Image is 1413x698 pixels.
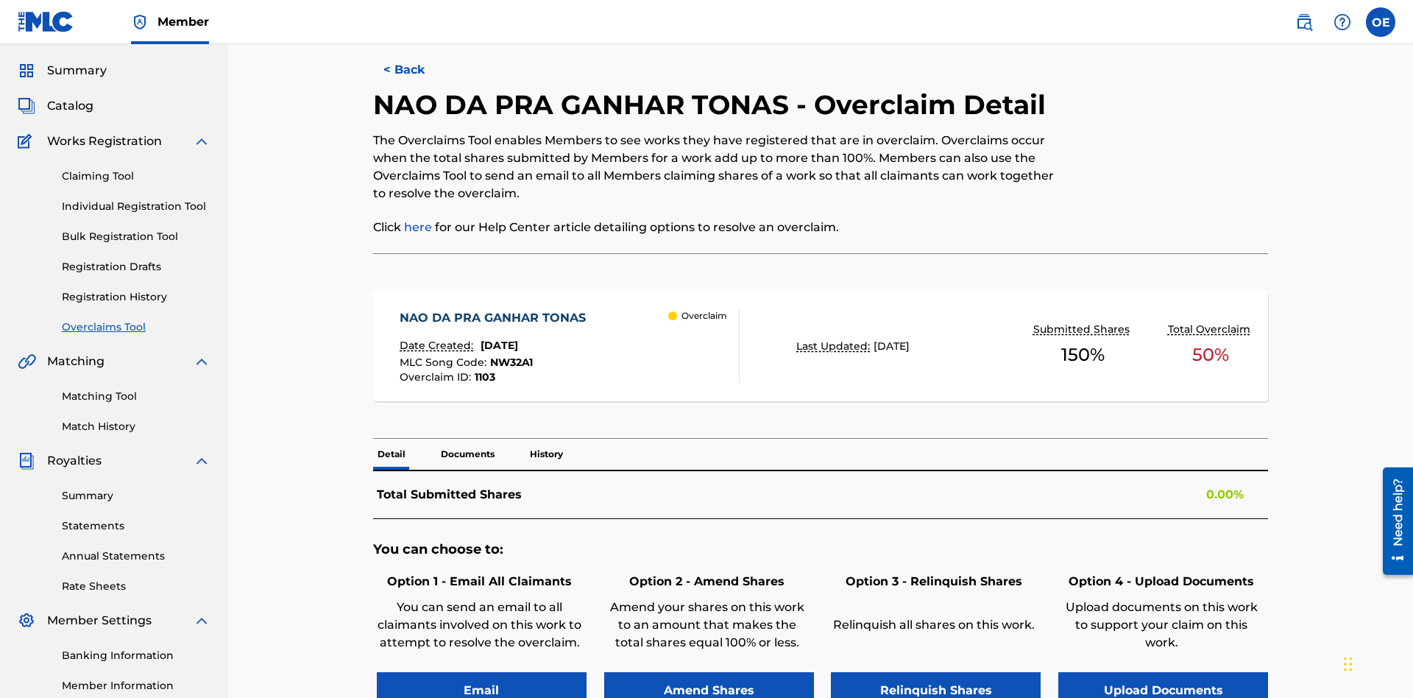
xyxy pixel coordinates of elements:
a: Public Search [1289,7,1319,37]
h6: Option 2 - Amend Shares [604,573,810,591]
a: Matching Tool [62,389,210,404]
div: User Menu [1366,7,1395,37]
a: CatalogCatalog [18,97,93,115]
a: Statements [62,518,210,534]
p: Amend your shares on this work to an amount that makes the total shares equal 100% or less. [604,599,810,652]
button: < Back [373,52,461,88]
span: [DATE] [874,339,910,353]
span: Summary [47,62,107,80]
img: Catalog [18,97,35,115]
p: Upload documents on this work to support your claim on this work. [1058,599,1264,652]
div: NAO DA PRA GANHAR TONAS [400,309,593,327]
span: Member Settings [47,612,152,630]
p: Submitted Shares [1033,322,1133,337]
span: [DATE] [481,339,518,352]
a: Member Information [62,678,210,694]
a: Summary [62,488,210,504]
img: expand [193,612,210,630]
a: Match History [62,419,210,434]
a: Individual Registration Tool [62,199,210,214]
div: Drag [1344,642,1353,686]
a: NAO DA PRA GANHAR TONASDate Created:[DATE]MLC Song Code:NW32A1Overclaim ID:1103 OverclaimLast Upd... [373,291,1269,401]
p: Last Updated: [796,339,874,354]
h6: Option 3 - Relinquish Shares [831,573,1037,591]
a: Registration Drafts [62,259,210,275]
span: 150 % [1061,342,1105,368]
img: Works Registration [18,133,37,150]
a: Banking Information [62,648,210,663]
a: Bulk Registration Tool [62,229,210,244]
a: Rate Sheets [62,579,210,594]
p: History [525,439,567,470]
a: Claiming Tool [62,169,210,184]
p: You can send an email to all claimants involved on this work to attempt to resolve the overclaim. [377,599,583,652]
img: MLC Logo [18,11,74,32]
p: Relinquish all shares on this work. [831,616,1037,634]
img: expand [193,452,210,470]
h2: NAO DA PRA GANHAR TONAS - Overclaim Detail [373,88,1053,121]
iframe: Resource Center [1372,462,1413,582]
span: MLC Song Code : [400,356,490,369]
p: Documents [436,439,499,470]
a: here [404,220,432,234]
span: Royalties [47,452,102,470]
img: Top Rightsholder [131,13,149,31]
img: expand [193,133,210,150]
iframe: Chat Widget [1339,627,1413,698]
p: Overclaim [681,309,727,322]
img: expand [193,353,210,370]
img: Member Settings [18,612,35,630]
span: Overclaim ID : [400,370,475,384]
h5: You can choose to: [373,541,1269,558]
p: Total Submitted Shares [377,486,522,504]
p: Date Created: [400,338,477,353]
span: NW32A1 [490,356,533,369]
img: Matching [18,353,36,370]
p: The Overclaims Tool enables Members to see works they have registered that are in overclaim. Over... [373,132,1063,202]
p: 0.00% [1206,486,1244,504]
h6: Option 4 - Upload Documents [1058,573,1264,591]
img: Royalties [18,452,35,470]
p: Detail [373,439,410,470]
a: SummarySummary [18,62,107,80]
h6: Option 1 - Email All Claimants [377,573,583,591]
span: Works Registration [47,133,162,150]
img: Summary [18,62,35,80]
img: help [1334,13,1351,31]
span: Catalog [47,97,93,115]
p: Click for our Help Center article detailing options to resolve an overclaim. [373,219,1063,236]
span: Matching [47,353,105,370]
span: 1103 [475,370,495,384]
span: 50 % [1192,342,1229,368]
img: search [1295,13,1313,31]
a: Annual Statements [62,549,210,564]
span: Member [157,13,209,30]
p: Total Overclaim [1168,322,1254,337]
a: Registration History [62,289,210,305]
div: Help [1328,7,1357,37]
a: Overclaims Tool [62,320,210,335]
